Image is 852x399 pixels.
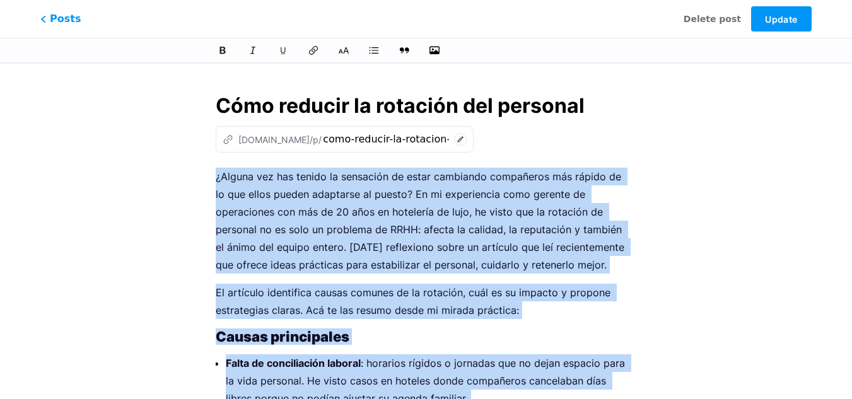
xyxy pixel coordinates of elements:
[765,14,797,25] span: Update
[216,284,636,319] p: El artículo identifica causas comunes de la rotación, cuál es su impacto y propone estrategias cl...
[751,6,812,32] button: Update
[216,328,349,345] strong: Causas principales
[223,133,322,146] div: [DOMAIN_NAME]/p/
[216,168,636,274] p: ¿Alguna vez has tenido la sensación de estar cambiando compañeros más rápido de lo que ellos pued...
[216,91,636,121] input: Title
[226,357,361,369] strong: Falta de conciliación laboral
[40,11,81,26] span: Posts
[684,13,741,26] span: Delete post
[684,6,741,32] button: Delete post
